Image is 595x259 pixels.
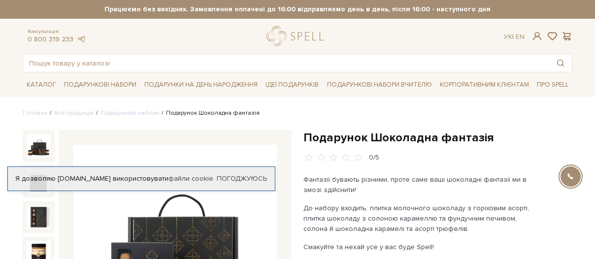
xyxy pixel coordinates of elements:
p: До набору входить: плитка молочного шоколаду з горіховим асорті, плитка шоколаду з солоною караме... [303,203,534,234]
button: Пошук товару у каталозі [549,54,572,72]
a: Вся продукція [54,109,94,117]
strong: Працюємо без вихідних. Замовлення оплачені до 16:00 відправляємо день в день, після 16:00 - насту... [23,5,572,14]
a: Головна [23,109,47,117]
a: Подарункові набори [60,77,140,93]
a: Ідеї подарунків [262,77,323,93]
h1: Подарунок Шоколадна фантазія [303,130,572,145]
a: файли cookie [168,174,213,183]
a: 0 800 319 233 [28,35,73,43]
span: | [512,32,514,41]
a: Каталог [23,77,60,93]
a: Корпоративним клієнтам [436,77,533,93]
span: Консультація: [28,29,86,35]
a: En [516,32,525,41]
p: Фантазії бувають різними, проте саме ваші шоколадні фантазії ми в змозі здійснити! [303,174,534,195]
a: Подарункові набори Вчителю [323,76,436,93]
div: Я дозволяю [DOMAIN_NAME] використовувати [8,174,275,183]
div: 0/5 [369,153,379,162]
a: Подарунки на День народження [140,77,262,93]
a: logo [266,26,328,46]
div: Ук [504,32,525,41]
p: Смакуйте та нехай усе у вас буде Spell! [303,242,534,252]
img: Подарунок Шоколадна фантазія [27,134,51,158]
input: Пошук товару у каталозі [23,54,549,72]
a: Погоджуюсь [217,174,267,183]
a: Про Spell [533,77,572,93]
a: telegram [76,35,86,43]
li: Подарунок Шоколадна фантазія [159,109,260,118]
img: Подарунок Шоколадна фантазія [27,205,51,229]
a: Подарункові набори [100,109,159,117]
